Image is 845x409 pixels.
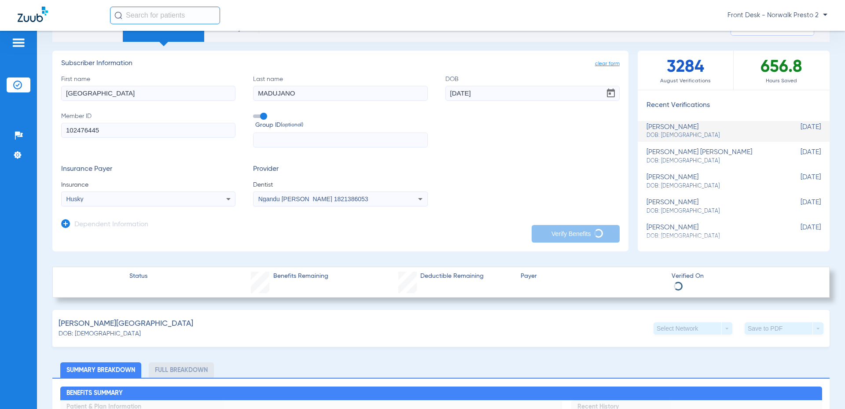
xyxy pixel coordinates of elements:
[253,181,427,189] span: Dentist
[647,157,777,165] span: DOB: [DEMOGRAPHIC_DATA]
[638,77,733,85] span: August Verifications
[647,173,777,190] div: [PERSON_NAME]
[61,165,235,174] h3: Insurance Payer
[595,59,620,68] span: clear form
[777,199,821,215] span: [DATE]
[253,86,427,101] input: Last name
[60,387,822,401] h2: Benefits Summary
[445,86,620,101] input: DOBOpen calendar
[647,232,777,240] span: DOB: [DEMOGRAPHIC_DATA]
[61,112,235,148] label: Member ID
[638,101,830,110] h3: Recent Verifications
[258,195,368,203] span: Ngandu [PERSON_NAME] 1821386053
[11,37,26,48] img: hamburger-icon
[74,221,148,229] h3: Dependent Information
[647,132,777,140] span: DOB: [DEMOGRAPHIC_DATA]
[734,77,830,85] span: Hours Saved
[647,182,777,190] span: DOB: [DEMOGRAPHIC_DATA]
[114,11,122,19] img: Search Icon
[777,148,821,165] span: [DATE]
[61,75,235,101] label: First name
[273,272,328,281] span: Benefits Remaining
[281,121,303,130] small: (optional)
[59,318,193,329] span: [PERSON_NAME][GEOGRAPHIC_DATA]
[445,75,620,101] label: DOB
[59,329,141,339] span: DOB: [DEMOGRAPHIC_DATA]
[253,165,427,174] h3: Provider
[602,85,620,102] button: Open calendar
[61,181,235,189] span: Insurance
[18,7,48,22] img: Zuub Logo
[777,123,821,140] span: [DATE]
[777,224,821,240] span: [DATE]
[647,148,777,165] div: [PERSON_NAME] [PERSON_NAME]
[60,362,141,378] li: Summary Breakdown
[129,272,147,281] span: Status
[61,59,620,68] h3: Subscriber Information
[801,367,845,409] iframe: Chat Widget
[253,75,427,101] label: Last name
[777,173,821,190] span: [DATE]
[727,11,827,20] span: Front Desk - Norwalk Presto 2
[61,86,235,101] input: First name
[672,272,815,281] span: Verified On
[521,272,664,281] span: Payer
[110,7,220,24] input: Search for patients
[61,123,235,138] input: Member ID
[734,51,830,90] div: 656.8
[532,225,620,243] button: Verify Benefits
[647,199,777,215] div: [PERSON_NAME]
[420,272,484,281] span: Deductible Remaining
[638,51,734,90] div: 3284
[149,362,214,378] li: Full Breakdown
[66,195,84,203] span: Husky
[255,121,427,130] span: Group ID
[647,224,777,240] div: [PERSON_NAME]
[647,207,777,215] span: DOB: [DEMOGRAPHIC_DATA]
[647,123,777,140] div: [PERSON_NAME]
